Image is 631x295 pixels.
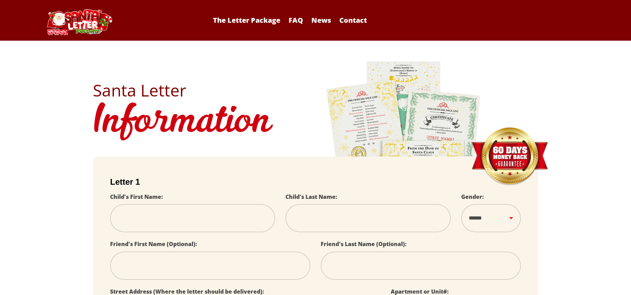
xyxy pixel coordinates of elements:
[336,16,370,25] a: Contact
[461,193,484,201] label: Gender:
[308,16,334,25] a: News
[285,193,337,201] label: Child's Last Name:
[587,274,624,292] iframe: Opens a widget where you can find more information
[210,16,284,25] a: The Letter Package
[93,99,538,146] h1: Information
[321,240,407,248] label: Friend's Last Name (Optional):
[110,177,521,187] h2: Letter 1
[110,240,197,248] label: Friend's First Name (Optional):
[93,82,538,99] h2: Santa Letter
[110,193,163,201] label: Child's First Name:
[326,60,481,253] img: letters.png
[471,127,549,186] img: Money Back Guarantee
[45,9,114,35] img: Santa Letter Logo
[285,16,307,25] a: FAQ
